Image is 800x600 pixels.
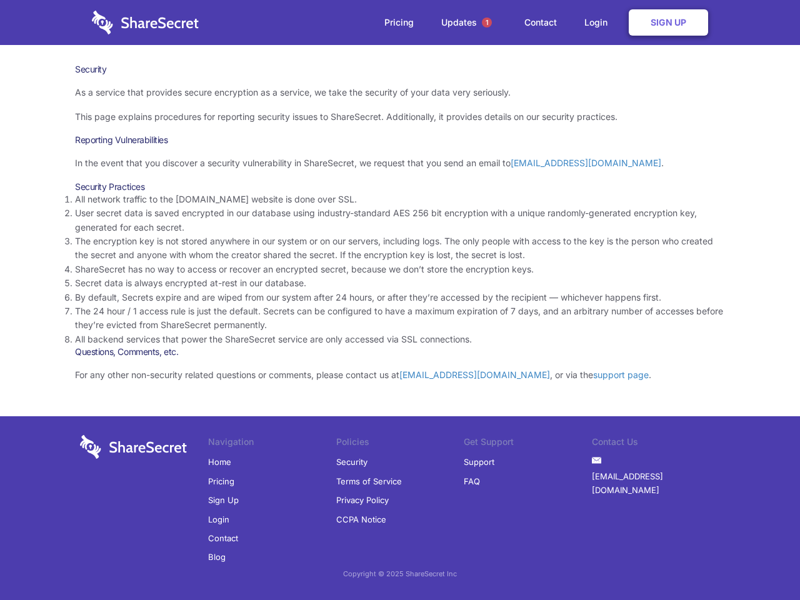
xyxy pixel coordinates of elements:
[572,3,626,42] a: Login
[336,491,389,509] a: Privacy Policy
[593,369,649,380] a: support page
[208,510,229,529] a: Login
[399,369,550,380] a: [EMAIL_ADDRESS][DOMAIN_NAME]
[92,11,199,34] img: logo-wordmark-white-trans-d4663122ce5f474addd5e946df7df03e33cb6a1c49d2221995e7729f52c070b2.svg
[592,435,720,452] li: Contact Us
[75,192,725,206] li: All network traffic to the [DOMAIN_NAME] website is done over SSL.
[208,452,231,471] a: Home
[482,17,492,27] span: 1
[75,346,725,357] h3: Questions, Comments, etc.
[372,3,426,42] a: Pricing
[208,472,234,491] a: Pricing
[75,332,725,346] li: All backend services that power the ShareSecret service are only accessed via SSL connections.
[512,3,569,42] a: Contact
[75,291,725,304] li: By default, Secrets expire and are wiped from our system after 24 hours, or after they’re accesse...
[75,110,725,124] p: This page explains procedures for reporting security issues to ShareSecret. Additionally, it prov...
[75,262,725,276] li: ShareSecret has no way to access or recover an encrypted secret, because we don’t store the encry...
[75,206,725,234] li: User secret data is saved encrypted in our database using industry-standard AES 256 bit encryptio...
[464,452,494,471] a: Support
[75,368,725,382] p: For any other non-security related questions or comments, please contact us at , or via the .
[75,156,725,170] p: In the event that you discover a security vulnerability in ShareSecret, we request that you send ...
[75,276,725,290] li: Secret data is always encrypted at-rest in our database.
[629,9,708,36] a: Sign Up
[511,157,661,168] a: [EMAIL_ADDRESS][DOMAIN_NAME]
[75,134,725,146] h3: Reporting Vulnerabilities
[75,234,725,262] li: The encryption key is not stored anywhere in our system or on our servers, including logs. The on...
[592,467,720,500] a: [EMAIL_ADDRESS][DOMAIN_NAME]
[208,435,336,452] li: Navigation
[336,452,367,471] a: Security
[75,304,725,332] li: The 24 hour / 1 access rule is just the default. Secrets can be configured to have a maximum expi...
[208,529,238,547] a: Contact
[208,491,239,509] a: Sign Up
[75,86,725,99] p: As a service that provides secure encryption as a service, we take the security of your data very...
[75,181,725,192] h3: Security Practices
[336,472,402,491] a: Terms of Service
[75,64,725,75] h1: Security
[464,472,480,491] a: FAQ
[336,435,464,452] li: Policies
[464,435,592,452] li: Get Support
[336,510,386,529] a: CCPA Notice
[80,435,187,459] img: logo-wordmark-white-trans-d4663122ce5f474addd5e946df7df03e33cb6a1c49d2221995e7729f52c070b2.svg
[208,547,226,566] a: Blog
